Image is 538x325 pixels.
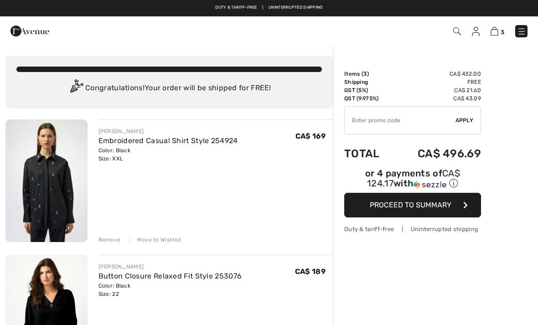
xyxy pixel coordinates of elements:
img: Search [453,27,461,35]
div: or 4 payments ofCA$ 124.17withSezzle Click to learn more about Sezzle [344,169,481,193]
td: Items ( ) [344,70,393,78]
div: or 4 payments of with [344,169,481,190]
a: Embroidered Casual Shirt Style 254924 [98,136,238,145]
span: Proceed to Summary [370,201,451,209]
a: Button Closure Relaxed Fit Style 253076 [98,272,242,280]
span: 3 [501,29,504,36]
td: GST (5%) [344,86,393,94]
span: Apply [455,116,474,124]
span: 3 [363,71,367,77]
img: Congratulation2.svg [67,79,85,98]
img: Menu [517,27,526,36]
div: Remove [98,236,121,244]
td: Shipping [344,78,393,86]
a: 1ère Avenue [10,26,49,35]
input: Promo code [345,107,455,134]
div: Color: Black Size: XXL [98,146,238,163]
td: QST (9.975%) [344,94,393,103]
span: CA$ 124.17 [367,168,460,189]
td: CA$ 43.09 [393,94,481,103]
td: CA$ 21.60 [393,86,481,94]
img: My Info [472,27,480,36]
img: Embroidered Casual Shirt Style 254924 [5,119,88,242]
a: 3 [491,26,504,36]
td: CA$ 496.69 [393,138,481,169]
div: [PERSON_NAME] [98,127,238,135]
img: 1ère Avenue [10,22,49,40]
td: CA$ 432.00 [393,70,481,78]
td: Free [393,78,481,86]
div: Move to Wishlist [129,236,181,244]
div: Color: Black Size: 22 [98,282,242,298]
td: Total [344,138,393,169]
div: Duty & tariff-free | Uninterrupted shipping [344,225,481,233]
img: Sezzle [414,181,446,189]
span: CA$ 189 [295,267,326,276]
div: Congratulations! Your order will be shipped for FREE! [16,79,322,98]
img: Shopping Bag [491,27,498,36]
div: [PERSON_NAME] [98,263,242,271]
button: Proceed to Summary [344,193,481,217]
span: CA$ 169 [295,132,326,140]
